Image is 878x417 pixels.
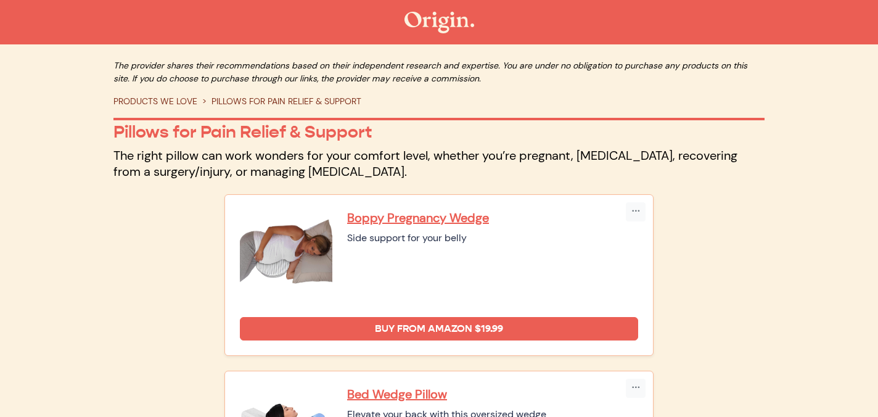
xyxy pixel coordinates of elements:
[113,59,765,85] p: The provider shares their recommendations based on their independent research and expertise. You ...
[113,96,197,107] a: PRODUCTS WE LOVE
[347,386,638,402] a: Bed Wedge Pillow
[404,12,474,33] img: The Origin Shop
[113,122,765,142] p: Pillows for Pain Relief & Support
[347,210,638,226] a: Boppy Pregnancy Wedge
[113,147,765,180] p: The right pillow can work wonders for your comfort level, whether you’re pregnant, [MEDICAL_DATA]...
[197,95,361,108] li: PILLOWS FOR PAIN RELIEF & SUPPORT
[347,231,638,246] div: Side support for your belly
[240,317,638,341] a: Buy from Amazon $19.99
[240,210,332,302] img: Boppy Pregnancy Wedge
